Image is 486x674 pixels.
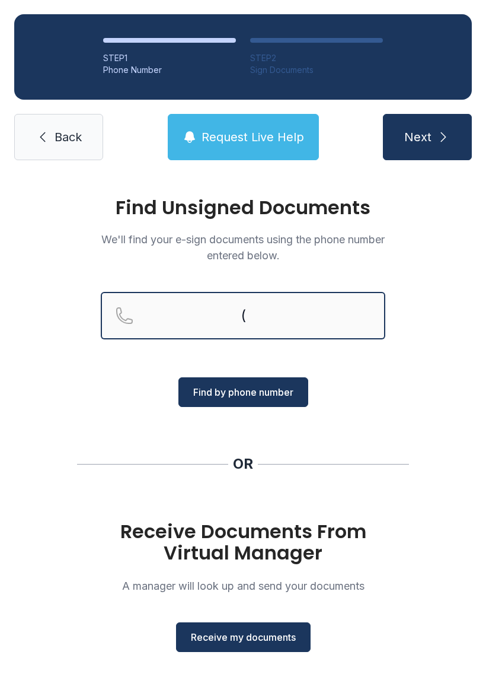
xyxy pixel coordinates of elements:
[250,64,383,76] div: Sign Documents
[55,129,82,145] span: Back
[202,129,304,145] span: Request Live Help
[101,292,385,339] input: Reservation phone number
[101,578,385,594] p: A manager will look up and send your documents
[250,52,383,64] div: STEP 2
[101,521,385,564] h1: Receive Documents From Virtual Manager
[191,630,296,644] span: Receive my documents
[103,64,236,76] div: Phone Number
[101,198,385,217] h1: Find Unsigned Documents
[103,52,236,64] div: STEP 1
[101,231,385,263] p: We'll find your e-sign documents using the phone number entered below.
[233,454,253,473] div: OR
[193,385,293,399] span: Find by phone number
[404,129,431,145] span: Next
